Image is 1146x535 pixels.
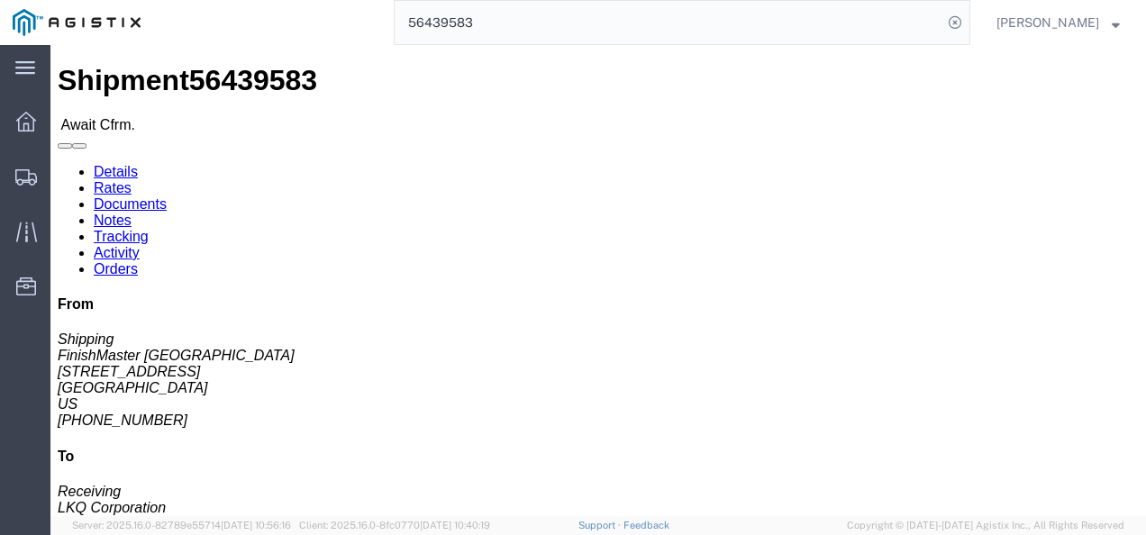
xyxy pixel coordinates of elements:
[221,520,291,530] span: [DATE] 10:56:16
[13,9,141,36] img: logo
[847,518,1124,533] span: Copyright © [DATE]-[DATE] Agistix Inc., All Rights Reserved
[996,13,1099,32] span: Nathan Seeley
[395,1,942,44] input: Search for shipment number, reference number
[420,520,490,530] span: [DATE] 10:40:19
[578,520,623,530] a: Support
[996,12,1121,33] button: [PERSON_NAME]
[623,520,669,530] a: Feedback
[299,520,490,530] span: Client: 2025.16.0-8fc0770
[50,45,1146,516] iframe: FS Legacy Container
[72,520,291,530] span: Server: 2025.16.0-82789e55714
